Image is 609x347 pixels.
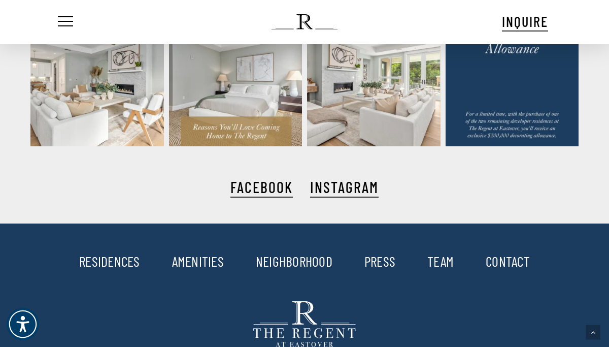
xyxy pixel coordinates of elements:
[169,13,302,146] a: Clone
[7,308,39,340] div: Accessibility Menu
[307,13,441,146] a: Clone
[30,13,164,146] img: Only two residences remain at The Regent at Eastover—and Residence 102 is one of them. Don’t miss...
[446,13,579,146] img: Elevate your lifestyle with designer-selected finishes and personalized interiors tailored just f...
[310,178,379,196] a: INSTAGRAM
[586,325,600,340] a: Back to top
[30,13,164,146] a: Clone
[172,253,224,270] a: AMENITIES
[79,253,140,270] a: RESIDENCES
[502,12,548,31] a: INQUIRE
[307,13,441,146] img: Happy Labor Day weekend! ✨ Picture yourself spending future holidays in Residence 102—a space des...
[486,253,530,270] a: CONTACT
[230,178,293,196] a: FACEBOOK
[502,13,548,30] span: INQUIRE
[256,253,332,270] a: NEIGHBORHOOD
[364,253,395,270] a: PRESS
[272,14,337,29] img: The Regent
[56,17,73,27] a: Navigation Menu
[169,13,302,146] img: There are so many reasons you’ll love living at The Regent at Eastover… here are just a few. Don’...
[427,253,454,270] a: TEAM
